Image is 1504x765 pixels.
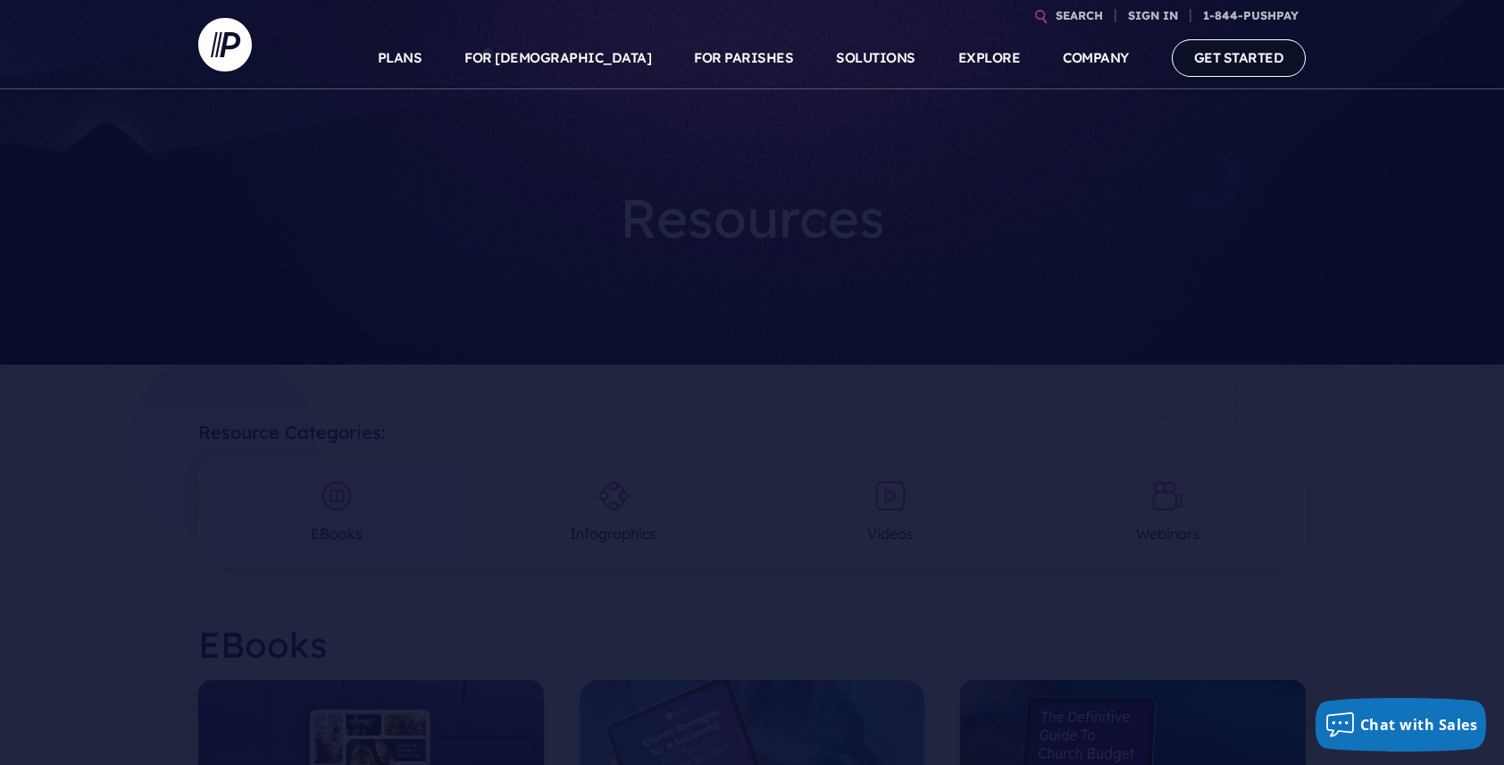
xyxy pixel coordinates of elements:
[464,27,651,89] a: FOR [DEMOGRAPHIC_DATA]
[378,27,422,89] a: PLANS
[1172,39,1307,76] a: GET STARTED
[1360,715,1478,735] span: Chat with Sales
[958,27,1021,89] a: EXPLORE
[836,27,915,89] a: SOLUTIONS
[1316,698,1487,752] button: Chat with Sales
[1063,27,1129,89] a: COMPANY
[694,27,793,89] a: FOR PARISHES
